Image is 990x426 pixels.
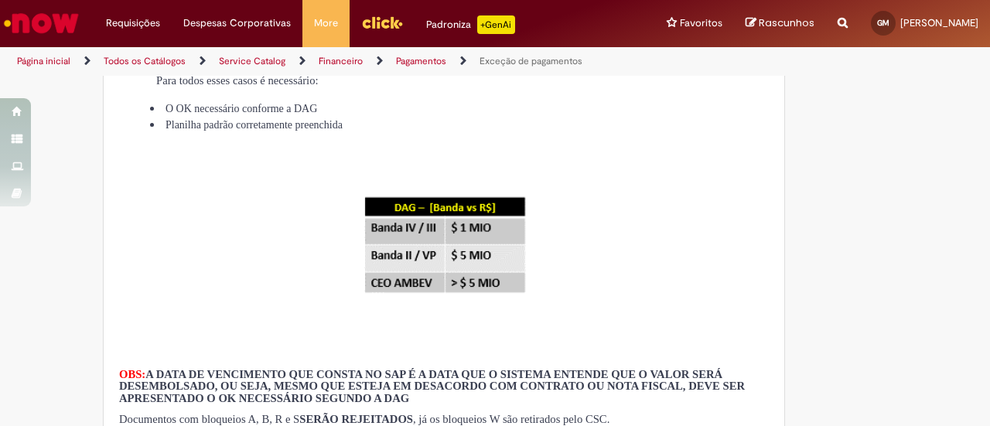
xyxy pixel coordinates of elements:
[680,15,722,31] span: Favoritos
[156,74,319,100] span: Para todos esses casos é necessário:
[746,16,814,31] a: Rascunhos
[314,15,338,31] span: More
[477,15,515,34] p: +GenAi
[759,15,814,30] span: Rascunhos
[361,11,403,34] img: click_logo_yellow_360x200.png
[17,55,70,67] a: Página inicial
[183,15,291,31] span: Despesas Corporativas
[119,368,745,404] span: A DATA DE VENCIMENTO QUE CONSTA NO SAP É A DATA QUE O SISTEMA ENTENDE QUE O VALOR SERÁ DESEMBOLSA...
[104,55,186,67] a: Todos os Catálogos
[299,413,413,425] strong: SERÃO REJEITADOS
[12,47,648,76] ul: Trilhas de página
[426,15,515,34] div: Padroniza
[396,55,446,67] a: Pagamentos
[119,413,609,425] span: Documentos com bloqueios A, B, R e S , já os bloqueios W são retirados pelo CSC.
[480,55,582,67] a: Exceção de pagamentos
[166,103,317,114] span: O OK necessário conforme a DAG
[900,16,978,29] span: [PERSON_NAME]
[219,55,285,67] a: Service Catalog
[106,15,160,31] span: Requisições
[2,8,81,39] img: ServiceNow
[319,55,363,67] a: Financeiro
[119,368,145,380] span: OBS:
[166,119,343,131] span: Planilha padrão corretamente preenchida
[877,18,889,28] span: GM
